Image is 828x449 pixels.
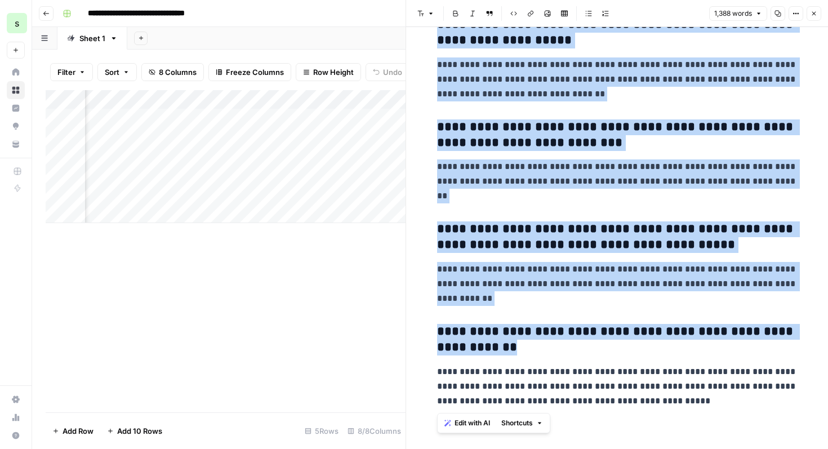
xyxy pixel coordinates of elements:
div: 8/8 Columns [343,422,406,440]
span: Edit with AI [455,418,490,428]
button: Add Row [46,422,100,440]
button: Workspace: saasgenie [7,9,25,37]
button: 8 Columns [141,63,204,81]
button: Filter [50,63,93,81]
button: Help + Support [7,426,25,444]
span: Add 10 Rows [117,425,162,437]
a: Opportunities [7,117,25,135]
div: 5 Rows [300,422,343,440]
button: Edit with AI [440,416,495,430]
a: Your Data [7,135,25,153]
span: 1,388 words [714,8,752,19]
div: Sheet 1 [79,33,105,44]
span: Sort [105,66,119,78]
span: Undo [383,66,402,78]
span: 8 Columns [159,66,197,78]
span: Row Height [313,66,354,78]
span: Freeze Columns [226,66,284,78]
button: Freeze Columns [208,63,291,81]
a: Insights [7,99,25,117]
span: Filter [57,66,75,78]
button: Shortcuts [497,416,547,430]
a: Sheet 1 [57,27,127,50]
button: Sort [97,63,137,81]
span: s [15,16,19,30]
a: Home [7,63,25,81]
span: Shortcuts [501,418,533,428]
button: Undo [366,63,409,81]
button: Add 10 Rows [100,422,169,440]
span: Add Row [63,425,94,437]
button: Row Height [296,63,361,81]
button: 1,388 words [709,6,767,21]
a: Usage [7,408,25,426]
a: Browse [7,81,25,99]
a: Settings [7,390,25,408]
